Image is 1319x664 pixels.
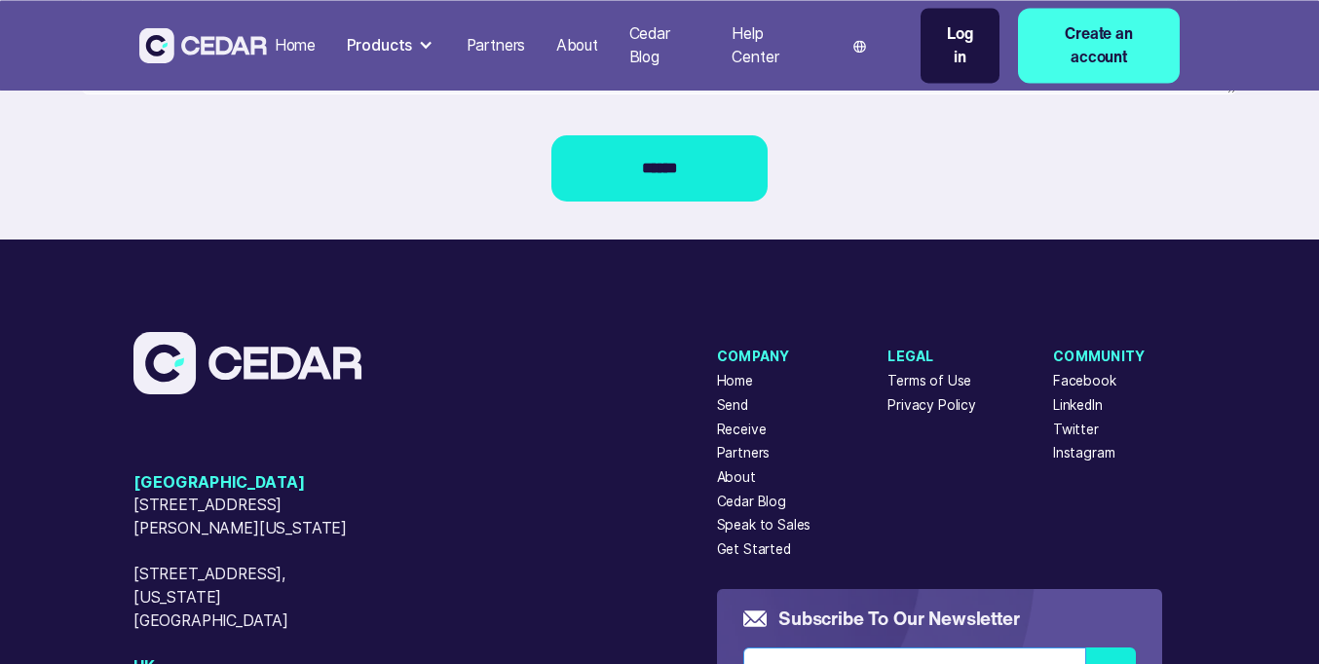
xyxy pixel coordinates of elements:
a: Cedar Blog [717,492,786,512]
div: Community [1053,347,1146,367]
h5: Subscribe to our newsletter [778,606,1019,632]
a: About [717,467,756,488]
span: [STREET_ADDRESS], [US_STATE][GEOGRAPHIC_DATA] [133,563,374,632]
a: Speak to Sales [717,515,811,535]
div: Log in [940,22,980,68]
div: Company [717,347,811,367]
a: Home [267,24,323,67]
a: Send [717,395,748,416]
a: Terms of Use [887,371,971,391]
a: Home [717,371,753,391]
div: Cedar Blog [629,22,701,68]
a: Privacy Policy [887,395,976,416]
a: Partners [459,24,533,67]
a: Partners [717,443,771,463]
div: About [556,34,598,57]
div: Products [347,34,413,57]
a: Create an account [1018,8,1180,83]
div: Legal [887,347,976,367]
a: LinkedIn [1053,395,1103,416]
img: world icon [853,40,866,53]
a: Log in [921,8,999,83]
span: [GEOGRAPHIC_DATA] [133,471,374,494]
span: [STREET_ADDRESS][PERSON_NAME][US_STATE] [133,494,374,539]
a: Help Center [725,13,819,78]
div: Home [275,34,316,57]
a: Instagram [1053,443,1114,463]
a: Twitter [1053,420,1099,440]
div: Partners [467,34,526,57]
div: Products [339,26,443,65]
a: Cedar Blog [622,13,709,78]
a: About [548,24,606,67]
a: Get Started [717,539,791,560]
div: Help Center [732,22,810,68]
a: Facebook [1053,371,1116,391]
a: Receive [717,420,767,440]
